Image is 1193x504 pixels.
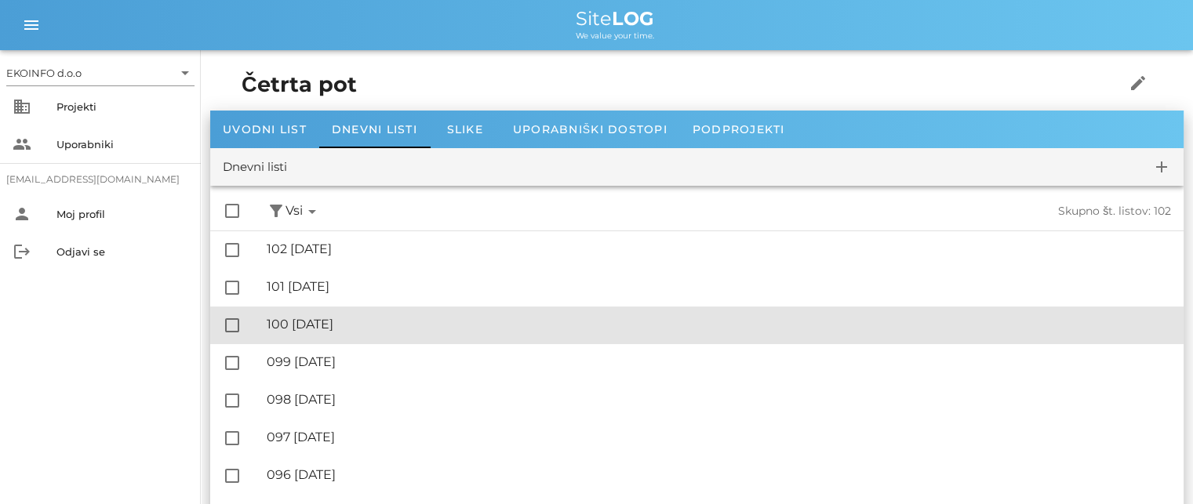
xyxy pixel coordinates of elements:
[1115,429,1193,504] iframe: Chat Widget
[267,392,1171,407] div: 098 [DATE]
[267,279,1171,294] div: 101 [DATE]
[576,7,654,30] span: Site
[747,205,1172,218] div: Skupno št. listov: 102
[1129,74,1148,92] i: edit
[286,201,322,221] span: Vsi
[6,66,82,80] div: EKOINFO d.o.o
[267,354,1171,369] div: 099 [DATE]
[693,122,785,136] span: Podprojekti
[303,202,322,221] i: arrow_drop_down
[1152,158,1171,176] i: add
[513,122,667,136] span: Uporabniški dostopi
[13,205,31,223] i: person
[22,16,41,34] i: menu
[56,138,188,150] div: Uporabniki
[13,135,31,154] i: people
[13,97,31,116] i: business
[267,430,1171,444] div: 097 [DATE]
[56,208,188,220] div: Moj profil
[612,7,654,30] b: LOG
[176,63,195,82] i: arrow_drop_down
[267,467,1171,482] div: 096 [DATE]
[332,122,417,136] span: Dnevni listi
[267,317,1171,332] div: 100 [DATE]
[576,31,654,41] span: We value your time.
[1115,429,1193,504] div: Pripomoček za klepet
[6,60,195,85] div: EKOINFO d.o.o
[56,245,188,258] div: Odjavi se
[267,241,1171,256] div: 102 [DATE]
[13,242,31,261] i: logout
[223,122,307,136] span: Uvodni list
[267,201,286,221] button: filter_alt
[223,158,287,176] div: Dnevni listi
[56,100,188,113] div: Projekti
[447,122,483,136] span: Slike
[242,69,1076,101] h1: Četrta pot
